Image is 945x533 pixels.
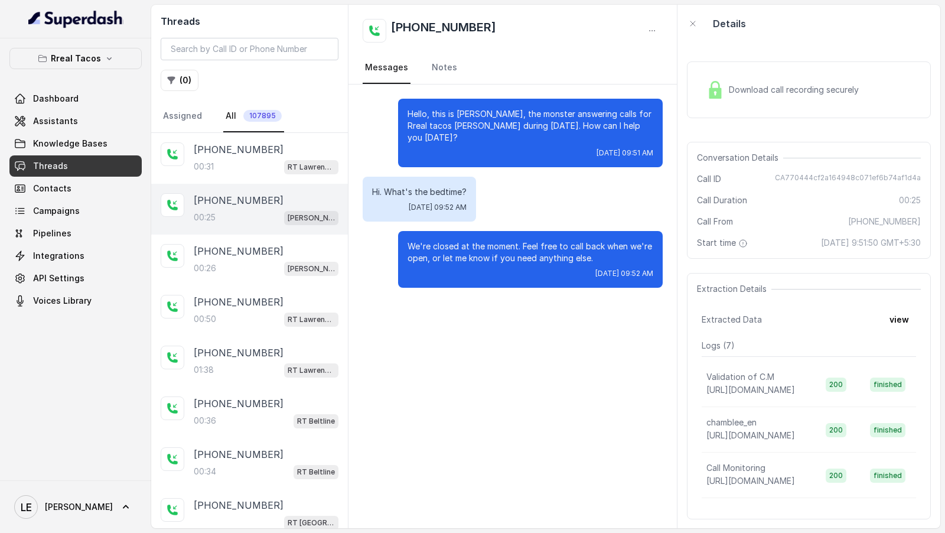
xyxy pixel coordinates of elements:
[702,340,916,352] p: Logs ( 7 )
[223,100,284,132] a: All107895
[33,138,107,149] span: Knowledge Bases
[697,283,771,295] span: Extraction Details
[194,498,283,512] p: [PHONE_NUMBER]
[408,240,653,264] p: We're closed at the moment. Feel free to call back when we're open, or let me know if you need an...
[161,100,338,132] nav: Tabs
[821,237,921,249] span: [DATE] 9:51:50 GMT+5:30
[697,194,747,206] span: Call Duration
[194,142,283,157] p: [PHONE_NUMBER]
[9,133,142,154] a: Knowledge Bases
[9,268,142,289] a: API Settings
[288,365,335,376] p: RT Lawrenceville
[288,517,335,529] p: RT [GEOGRAPHIC_DATA] / EN
[194,212,216,223] p: 00:25
[9,490,142,524] a: [PERSON_NAME]
[194,415,216,427] p: 00:36
[33,93,79,105] span: Dashboard
[297,415,335,427] p: RT Beltline
[243,110,282,122] span: 107895
[33,115,78,127] span: Assistants
[9,88,142,109] a: Dashboard
[697,237,750,249] span: Start time
[706,508,783,519] p: rreal_tacos_monitor
[194,364,214,376] p: 01:38
[28,9,123,28] img: light.svg
[595,269,653,278] span: [DATE] 09:52 AM
[288,212,335,224] p: [PERSON_NAME] / EN
[21,501,32,513] text: LE
[706,81,724,99] img: Lock Icon
[33,272,84,284] span: API Settings
[194,262,216,274] p: 00:26
[161,14,338,28] h2: Threads
[297,466,335,478] p: RT Beltline
[848,216,921,227] span: [PHONE_NUMBER]
[870,423,905,437] span: finished
[775,173,921,185] span: CA770444cf2a164948c071ef6b74af1d4a
[597,148,653,158] span: [DATE] 09:51 AM
[51,51,101,66] p: Rreal Tacos
[9,200,142,222] a: Campaigns
[194,161,214,173] p: 00:31
[9,178,142,199] a: Contacts
[870,378,905,392] span: finished
[194,313,216,325] p: 00:50
[702,314,762,326] span: Extracted Data
[9,155,142,177] a: Threads
[9,48,142,69] button: Rreal Tacos
[882,309,916,330] button: view
[706,430,795,440] span: [URL][DOMAIN_NAME]
[33,227,71,239] span: Pipelines
[194,346,283,360] p: [PHONE_NUMBER]
[372,186,467,198] p: Hi. What's the bedtime?
[33,160,68,172] span: Threads
[713,17,746,31] p: Details
[826,378,846,392] span: 200
[161,38,338,60] input: Search by Call ID or Phone Number
[697,173,721,185] span: Call ID
[194,244,283,258] p: [PHONE_NUMBER]
[288,314,335,326] p: RT Lawrenceville
[409,203,467,212] span: [DATE] 09:52 AM
[706,417,757,428] p: chamblee_en
[826,469,846,483] span: 200
[899,194,921,206] span: 00:25
[706,462,765,474] p: Call Monitoring
[9,223,142,244] a: Pipelines
[826,423,846,437] span: 200
[729,84,863,96] span: Download call recording securely
[33,183,71,194] span: Contacts
[363,52,410,84] a: Messages
[161,70,198,91] button: (0)
[33,250,84,262] span: Integrations
[194,466,216,477] p: 00:34
[194,295,283,309] p: [PHONE_NUMBER]
[288,263,335,275] p: [PERSON_NAME] / EN
[697,216,733,227] span: Call From
[706,476,795,486] span: [URL][DOMAIN_NAME]
[161,100,204,132] a: Assigned
[706,371,774,383] p: Validation of C.M
[288,161,335,173] p: RT Lawrenceville
[9,110,142,132] a: Assistants
[429,52,460,84] a: Notes
[408,108,653,144] p: Hello, this is [PERSON_NAME], the monster answering calls for Rreal tacos [PERSON_NAME] during [D...
[697,152,783,164] span: Conversation Details
[391,19,496,43] h2: [PHONE_NUMBER]
[33,205,80,217] span: Campaigns
[870,469,905,483] span: finished
[9,245,142,266] a: Integrations
[194,396,283,411] p: [PHONE_NUMBER]
[194,193,283,207] p: [PHONE_NUMBER]
[9,290,142,311] a: Voices Library
[45,501,113,513] span: [PERSON_NAME]
[33,295,92,307] span: Voices Library
[194,447,283,461] p: [PHONE_NUMBER]
[706,385,795,395] span: [URL][DOMAIN_NAME]
[363,52,663,84] nav: Tabs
